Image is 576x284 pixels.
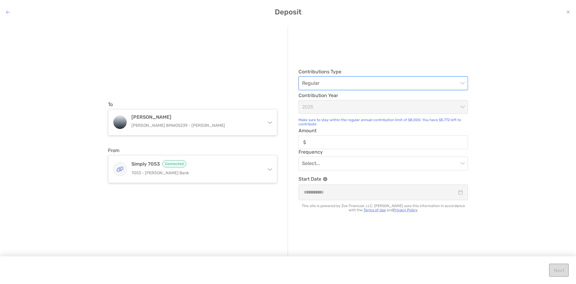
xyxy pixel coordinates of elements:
a: Terms of Use [364,208,386,212]
p: [PERSON_NAME] 8MW05239 - [PERSON_NAME] [131,122,261,129]
img: Simply 7053 [113,163,127,176]
h4: Simply 7053 [131,160,261,167]
img: input icon [303,140,306,145]
span: Frequency [298,149,468,155]
p: Start Date [298,175,468,183]
p: 7053 - [PERSON_NAME] Bank [131,169,261,177]
input: Amountinput icon [308,140,468,145]
span: Connected [162,160,186,167]
span: Regular [302,77,464,90]
span: 2025 [302,100,464,114]
span: Contribution Year [298,93,468,98]
a: Privacy Policy [393,208,417,212]
label: From [108,148,119,153]
div: Make sure to stay within the regular annual contribution limit of $8,000. You have $5,772 left to... [298,118,468,126]
label: To [108,102,113,107]
span: Amount [298,128,468,133]
span: Contributions Type [298,69,468,75]
p: This site is powered by Zoe Financial, LLC. [PERSON_NAME] uses this information in accordance wit... [298,204,468,212]
h4: [PERSON_NAME] [131,114,261,120]
img: Information Icon [323,177,327,181]
img: Roth IRA [113,116,127,129]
